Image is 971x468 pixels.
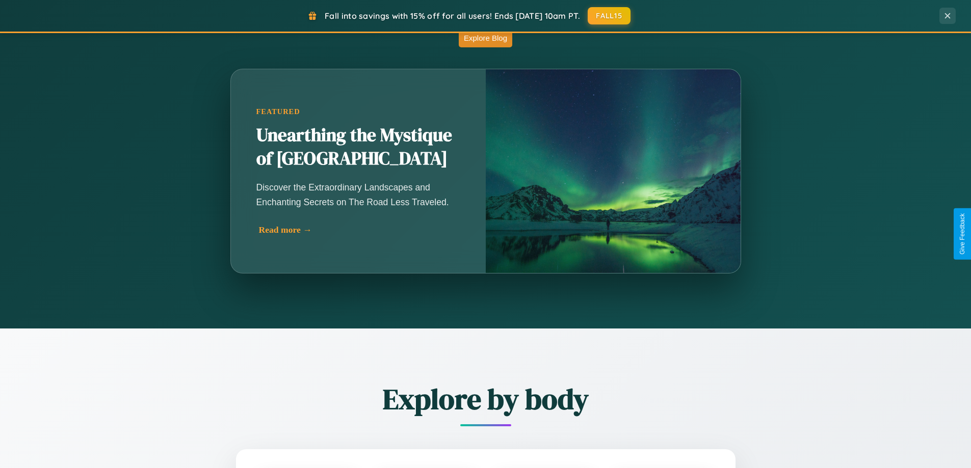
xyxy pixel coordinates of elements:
[259,225,463,235] div: Read more →
[256,180,460,209] p: Discover the Extraordinary Landscapes and Enchanting Secrets on The Road Less Traveled.
[588,7,631,24] button: FALL15
[459,29,512,47] button: Explore Blog
[256,107,460,116] div: Featured
[959,213,966,255] div: Give Feedback
[325,11,580,21] span: Fall into savings with 15% off for all users! Ends [DATE] 10am PT.
[180,379,792,419] h2: Explore by body
[256,124,460,171] h2: Unearthing the Mystique of [GEOGRAPHIC_DATA]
